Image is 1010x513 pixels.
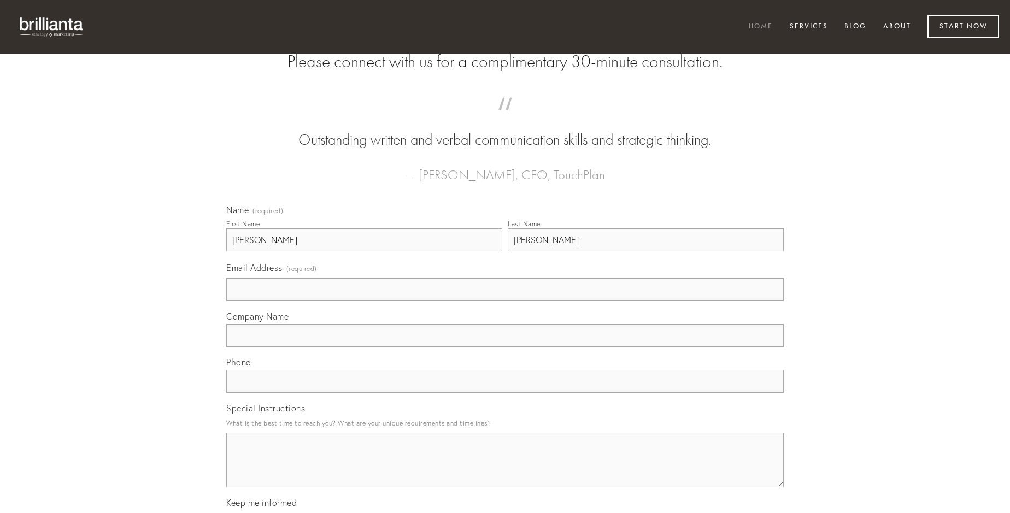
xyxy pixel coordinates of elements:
[252,208,283,214] span: (required)
[226,262,283,273] span: Email Address
[226,357,251,368] span: Phone
[244,108,766,129] span: “
[226,403,305,414] span: Special Instructions
[226,311,289,322] span: Company Name
[927,15,999,38] a: Start Now
[244,108,766,151] blockquote: Outstanding written and verbal communication skills and strategic thinking.
[742,18,780,36] a: Home
[11,11,93,43] img: brillianta - research, strategy, marketing
[226,220,260,228] div: First Name
[876,18,918,36] a: About
[226,497,297,508] span: Keep me informed
[226,204,249,215] span: Name
[286,261,317,276] span: (required)
[226,51,784,72] h2: Please connect with us for a complimentary 30-minute consultation.
[226,416,784,431] p: What is the best time to reach you? What are your unique requirements and timelines?
[837,18,873,36] a: Blog
[244,151,766,186] figcaption: — [PERSON_NAME], CEO, TouchPlan
[508,220,541,228] div: Last Name
[783,18,835,36] a: Services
